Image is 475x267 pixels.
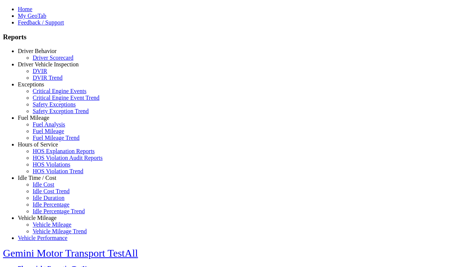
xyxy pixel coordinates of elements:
[18,13,46,19] a: My GeoTab
[33,168,83,174] a: HOS Violation Trend
[33,228,87,234] a: Vehicle Mileage Trend
[18,215,56,221] a: Vehicle Mileage
[33,121,65,128] a: Fuel Analysis
[18,61,79,67] a: Driver Vehicle Inspection
[18,6,32,12] a: Home
[33,135,79,141] a: Fuel Mileage Trend
[33,181,54,188] a: Idle Cost
[18,48,56,54] a: Driver Behavior
[18,235,68,241] a: Vehicle Performance
[18,19,64,26] a: Feedback / Support
[33,208,85,214] a: Idle Percentage Trend
[18,175,56,181] a: Idle Time / Cost
[33,75,62,81] a: DVIR Trend
[3,33,472,41] h3: Reports
[33,95,99,101] a: Critical Engine Event Trend
[33,128,64,134] a: Fuel Mileage
[18,141,58,148] a: Hours of Service
[33,68,47,74] a: DVIR
[33,148,95,154] a: HOS Explanation Reports
[18,81,44,88] a: Exceptions
[18,115,49,121] a: Fuel Mileage
[33,221,71,228] a: Vehicle Mileage
[33,55,73,61] a: Driver Scorecard
[33,108,89,114] a: Safety Exception Trend
[33,161,70,168] a: HOS Violations
[33,195,65,201] a: Idle Duration
[33,88,86,94] a: Critical Engine Events
[33,155,103,161] a: HOS Violation Audit Reports
[33,101,76,108] a: Safety Exceptions
[3,247,138,259] a: Gemini Motor Transport TestAll
[33,201,69,208] a: Idle Percentage
[33,188,70,194] a: Idle Cost Trend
